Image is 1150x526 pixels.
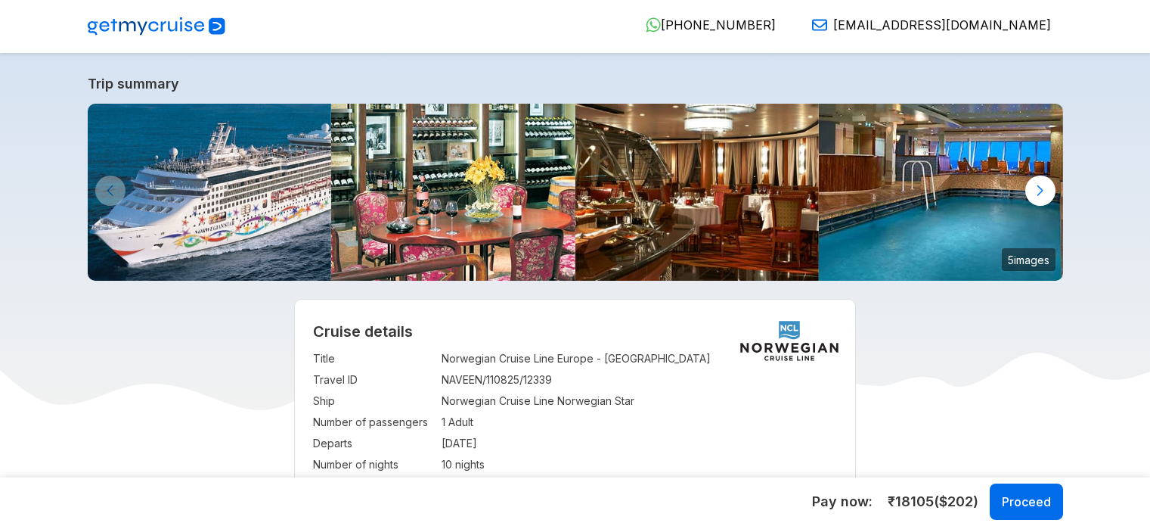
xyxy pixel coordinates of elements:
[331,104,575,281] img: ShipsGallery.Star_.WineCellar.jpg
[434,454,442,475] td: :
[442,454,837,475] td: 10 nights
[1002,248,1055,271] small: 5 images
[442,475,837,496] td: REK
[434,348,442,369] td: :
[661,17,776,33] span: [PHONE_NUMBER]
[434,412,442,433] td: :
[634,17,776,33] a: [PHONE_NUMBER]
[313,433,434,454] td: Departs
[313,475,434,496] td: Departure Port
[990,484,1063,520] button: Proceed
[812,493,873,511] h5: Pay now:
[313,322,837,341] h2: Cruise details
[888,492,978,512] span: ₹ 18105 ($ 202 )
[442,348,837,369] td: Norwegian Cruise Line Europe - [GEOGRAPHIC_DATA]
[313,412,434,433] td: Number of passengers
[313,369,434,391] td: Travel ID
[434,391,442,412] td: :
[812,17,827,33] img: Email
[442,369,837,391] td: NAVEEN/110825/12339
[434,475,442,496] td: :
[313,391,434,412] td: Ship
[88,76,1063,92] a: Trip summary
[88,104,332,281] img: 1600x320_star_09152022.jpg
[313,454,434,475] td: Number of nights
[646,17,661,33] img: WhatsApp
[442,433,837,454] td: [DATE]
[442,391,837,412] td: Norwegian Cruise Line Norwegian Star
[442,412,837,433] td: 1 Adult
[833,17,1051,33] span: [EMAIL_ADDRESS][DOMAIN_NAME]
[434,369,442,391] td: :
[800,17,1051,33] a: [EMAIL_ADDRESS][DOMAIN_NAME]
[819,104,1063,281] img: ShipsGallery.Star_.SpaPool.jpg
[313,348,434,369] td: Title
[575,104,820,281] img: 072618-star-moderno.jpg
[434,433,442,454] td: :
